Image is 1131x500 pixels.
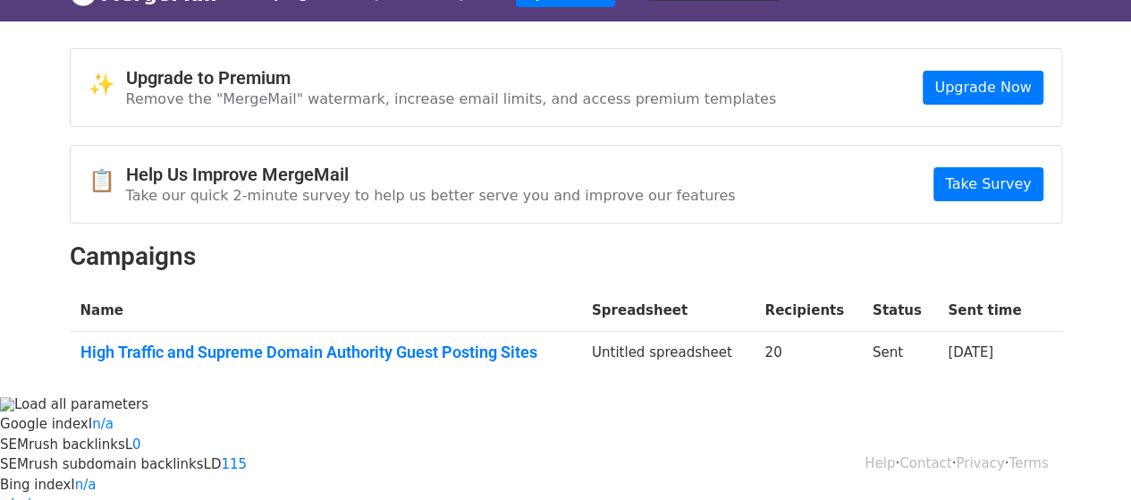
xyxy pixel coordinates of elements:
th: Name [70,290,581,332]
a: [DATE] [948,344,993,360]
a: Take Survey [933,167,1042,201]
a: High Traffic and Supreme Domain Authority Guest Posting Sites [80,343,570,362]
span: 📋 [89,168,126,194]
span: ✨ [89,72,126,97]
span: I [71,477,74,493]
th: Sent time [937,290,1039,332]
span: L [125,436,132,453]
a: n/a [92,416,114,432]
h2: Campaigns [70,242,1062,272]
iframe: Chat Widget [1042,414,1131,500]
td: Untitled spreadsheet [581,332,755,380]
a: 115 [221,456,247,472]
th: Recipients [754,290,861,332]
h4: Upgrade to Premium [126,67,777,89]
span: Load all parameters [14,396,148,412]
td: Sent [862,332,937,380]
h4: Help Us Improve MergeMail [126,164,736,185]
a: 0 [132,436,141,453]
span: I [89,416,92,432]
p: Remove the "MergeMail" watermark, increase email limits, and access premium templates [126,89,777,108]
a: n/a [75,477,97,493]
td: 20 [754,332,861,380]
span: LD [203,456,221,472]
th: Status [862,290,937,332]
th: Spreadsheet [581,290,755,332]
p: Take our quick 2-minute survey to help us better serve you and improve our features [126,186,736,205]
a: Upgrade Now [923,71,1042,105]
